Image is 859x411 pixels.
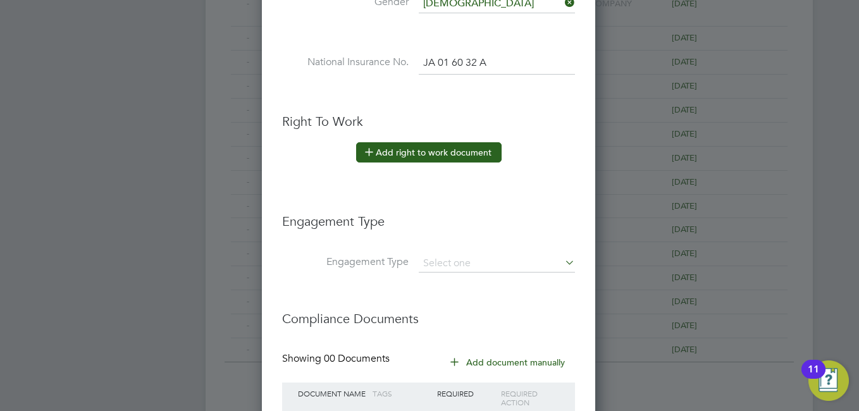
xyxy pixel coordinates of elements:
button: Open Resource Center, 11 new notifications [808,360,849,401]
div: Required [434,383,498,404]
h3: Compliance Documents [282,298,575,327]
div: Tags [369,383,434,404]
label: Engagement Type [282,255,409,269]
div: 11 [808,369,819,386]
div: Document Name [295,383,369,404]
h3: Right To Work [282,113,575,130]
h3: Engagement Type [282,200,575,230]
label: National Insurance No. [282,56,409,69]
span: 00 Documents [324,352,390,365]
input: Select one [419,255,575,273]
button: Add right to work document [356,142,502,163]
button: Add document manually [442,352,575,372]
div: Showing [282,352,392,365]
